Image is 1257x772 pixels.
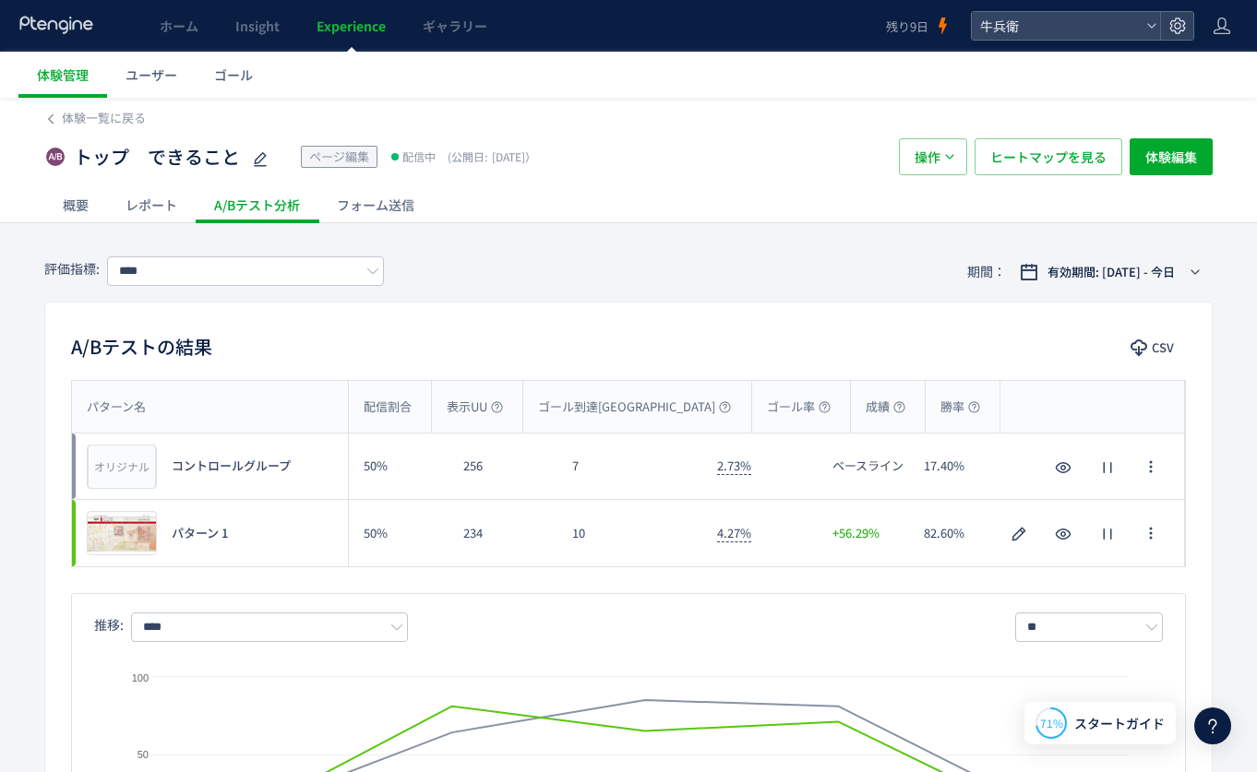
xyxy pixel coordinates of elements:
span: 体験編集 [1145,138,1197,175]
span: ホーム [160,17,198,35]
div: A/Bテスト分析 [196,186,318,223]
div: オリジナル [88,445,156,489]
div: 50% [349,434,449,499]
span: 配信割合 [364,398,412,416]
span: ゴール [214,65,253,84]
span: トップ できること [74,144,240,171]
span: 成績 [866,398,905,416]
span: パターン名 [87,398,146,416]
span: 評価指標: [44,259,100,278]
button: ヒートマップを見る [975,138,1122,175]
span: 71% [1040,715,1063,730]
span: 牛兵衛 [975,12,1139,40]
button: 有効期間: [DATE] - 今日 [1008,257,1213,287]
span: CSV [1152,333,1174,362]
span: 操作 [915,138,940,175]
div: 256 [449,434,557,499]
span: [DATE]） [443,148,536,164]
span: 推移: [94,615,124,634]
span: 体験一覧に戻る [62,109,146,126]
span: +56.29% [832,525,880,542]
span: 配信中 [402,148,436,166]
span: 2.73% [717,457,751,475]
button: CSV [1121,333,1186,362]
span: ベースライン [832,457,904,475]
span: パターン 1 [172,525,228,542]
text: 50 [138,749,149,760]
div: 7 [557,434,702,499]
span: Insight [235,17,280,35]
div: 10 [557,500,702,566]
span: ユーザー [126,65,177,84]
span: 体験管理 [37,65,89,84]
div: 234 [449,500,557,566]
span: ゴール到達[GEOGRAPHIC_DATA] [538,398,731,416]
span: スタートガイド [1074,714,1165,733]
span: 表示UU [447,398,503,416]
div: 82.60% [909,500,1000,566]
span: 4.27% [717,524,751,542]
div: 概要 [44,186,107,223]
span: ヒートマップを見る [990,138,1107,175]
div: レポート [107,186,196,223]
span: コントロールグループ [172,457,291,475]
button: 操作 [899,138,967,175]
span: ギャラリー [423,17,487,35]
span: 期間： [967,256,1006,287]
span: 残り9日 [886,18,928,35]
text: 100 [132,672,149,683]
span: 勝率 [940,398,980,416]
div: フォーム送信 [318,186,433,223]
h2: A/Bテストの結果 [71,332,212,362]
img: 56e0f0e2c75a5f88bd89c2246a158a9b1755302710427.jpeg [88,512,156,554]
span: ゴール率 [767,398,831,416]
button: 体験編集 [1130,138,1213,175]
span: Experience [317,17,386,35]
div: 17.40% [909,434,1000,499]
span: 有効期間: [DATE] - 今日 [1047,263,1175,281]
span: (公開日: [448,148,487,164]
span: ページ編集 [309,148,369,165]
div: 50% [349,500,449,566]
